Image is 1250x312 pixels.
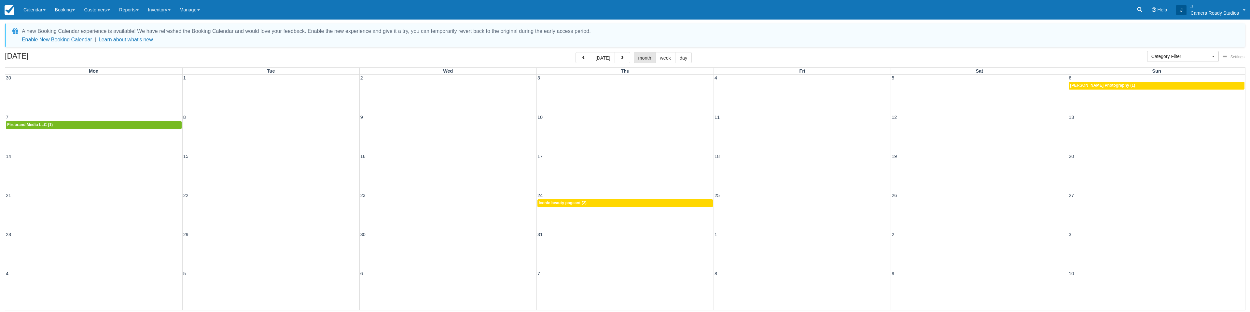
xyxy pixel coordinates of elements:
span: Sat [976,68,983,74]
span: 26 [891,193,897,198]
span: 30 [360,232,366,237]
span: | [95,37,96,42]
span: 6 [360,271,364,276]
span: 16 [360,154,366,159]
span: 23 [360,193,366,198]
span: Thu [621,68,629,74]
span: Wed [443,68,453,74]
span: 3 [537,75,541,80]
span: 7 [537,271,541,276]
button: day [675,52,692,63]
span: 27 [1068,193,1075,198]
div: J [1176,5,1187,15]
span: 6 [1068,75,1072,80]
span: 11 [714,115,720,120]
span: 10 [537,115,543,120]
a: Learn about what's new [99,37,153,42]
span: 19 [891,154,897,159]
span: 14 [5,154,12,159]
span: 25 [714,193,720,198]
a: Iconic beauty pageant (2) [537,199,713,207]
button: [DATE] [591,52,615,63]
button: Category Filter [1147,51,1219,62]
img: checkfront-main-nav-mini-logo.png [5,5,14,15]
span: 18 [714,154,720,159]
span: 21 [5,193,12,198]
a: [PERSON_NAME] Photography (1) [1069,82,1244,90]
span: 3 [1068,232,1072,237]
span: 8 [714,271,718,276]
span: 20 [1068,154,1075,159]
span: 7 [5,115,9,120]
span: 13 [1068,115,1075,120]
span: 22 [183,193,189,198]
span: 4 [714,75,718,80]
span: 17 [537,154,543,159]
span: 5 [183,271,187,276]
button: Settings [1219,52,1248,62]
span: Sun [1152,68,1161,74]
span: 15 [183,154,189,159]
button: Enable New Booking Calendar [22,36,92,43]
div: A new Booking Calendar experience is available! We have refreshed the Booking Calendar and would ... [22,27,591,35]
span: Settings [1230,55,1244,59]
a: Firebrand Media LLC (1) [6,121,182,129]
span: Tue [267,68,275,74]
i: Help [1152,7,1156,12]
span: 12 [891,115,897,120]
span: 30 [5,75,12,80]
span: 2 [360,75,364,80]
span: [PERSON_NAME] Photography (1) [1070,83,1135,88]
h2: [DATE] [5,52,87,64]
span: 2 [891,232,895,237]
span: 10 [1068,271,1075,276]
span: Firebrand Media LLC (1) [7,122,53,127]
span: 9 [360,115,364,120]
span: Fri [799,68,805,74]
span: 5 [891,75,895,80]
p: Camera Ready Studios [1190,10,1239,16]
button: week [655,52,675,63]
span: Mon [89,68,99,74]
span: 4 [5,271,9,276]
span: 31 [537,232,543,237]
span: Category Filter [1151,53,1210,60]
button: month [634,52,656,63]
span: 1 [183,75,187,80]
span: Help [1158,7,1167,12]
span: 8 [183,115,187,120]
p: J [1190,3,1239,10]
span: 1 [714,232,718,237]
span: 28 [5,232,12,237]
span: Iconic beauty pageant (2) [539,201,587,205]
span: 9 [891,271,895,276]
span: 29 [183,232,189,237]
span: 24 [537,193,543,198]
